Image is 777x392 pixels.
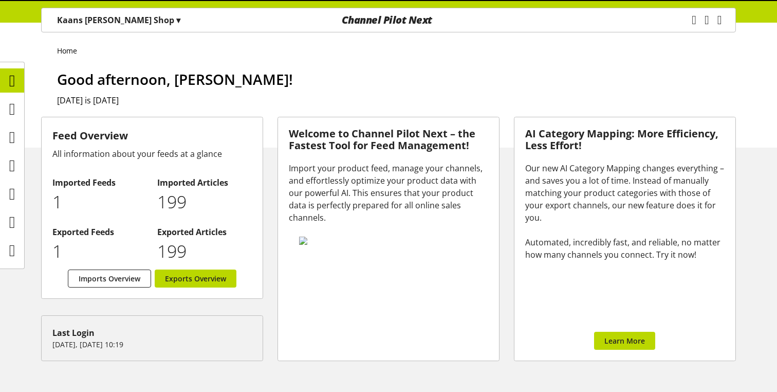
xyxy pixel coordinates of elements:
h3: Feed Overview [52,128,252,144]
a: Exports Overview [155,270,236,288]
a: Imports Overview [68,270,151,288]
p: [DATE], [DATE] 10:19 [52,339,252,350]
div: Our new AI Category Mapping changes everything – and saves you a lot of time. Instead of manually... [525,162,725,261]
p: 1 [52,238,146,264]
span: Exports Overview [165,273,226,284]
span: Good afternoon, [PERSON_NAME]! [57,69,293,89]
h2: [DATE] is [DATE] [57,94,736,106]
p: 199 [157,238,251,264]
div: Import your product feed, manage your channels, and effortlessly optimize your product data with ... [289,162,488,224]
div: Last Login [52,327,252,339]
h3: Welcome to Channel Pilot Next – the Fastest Tool for Feed Management! [289,128,488,151]
p: 199 [157,189,251,215]
h2: Imported Feeds [52,176,146,189]
div: All information about your feeds at a glance [52,148,252,160]
a: Learn More [594,332,655,350]
img: 78e1b9dcff1e8392d83655fcfc870417.svg [299,237,475,245]
span: Imports Overview [79,273,140,284]
h2: Exported Articles [157,226,251,238]
h2: Imported Articles [157,176,251,189]
span: ▾ [176,14,180,26]
span: Learn More [604,335,645,346]
h2: Exported Feeds [52,226,146,238]
p: 1 [52,189,146,215]
p: Kaans [PERSON_NAME] Shop [57,14,180,26]
nav: main navigation [41,8,736,32]
h3: AI Category Mapping: More Efficiency, Less Effort! [525,128,725,151]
